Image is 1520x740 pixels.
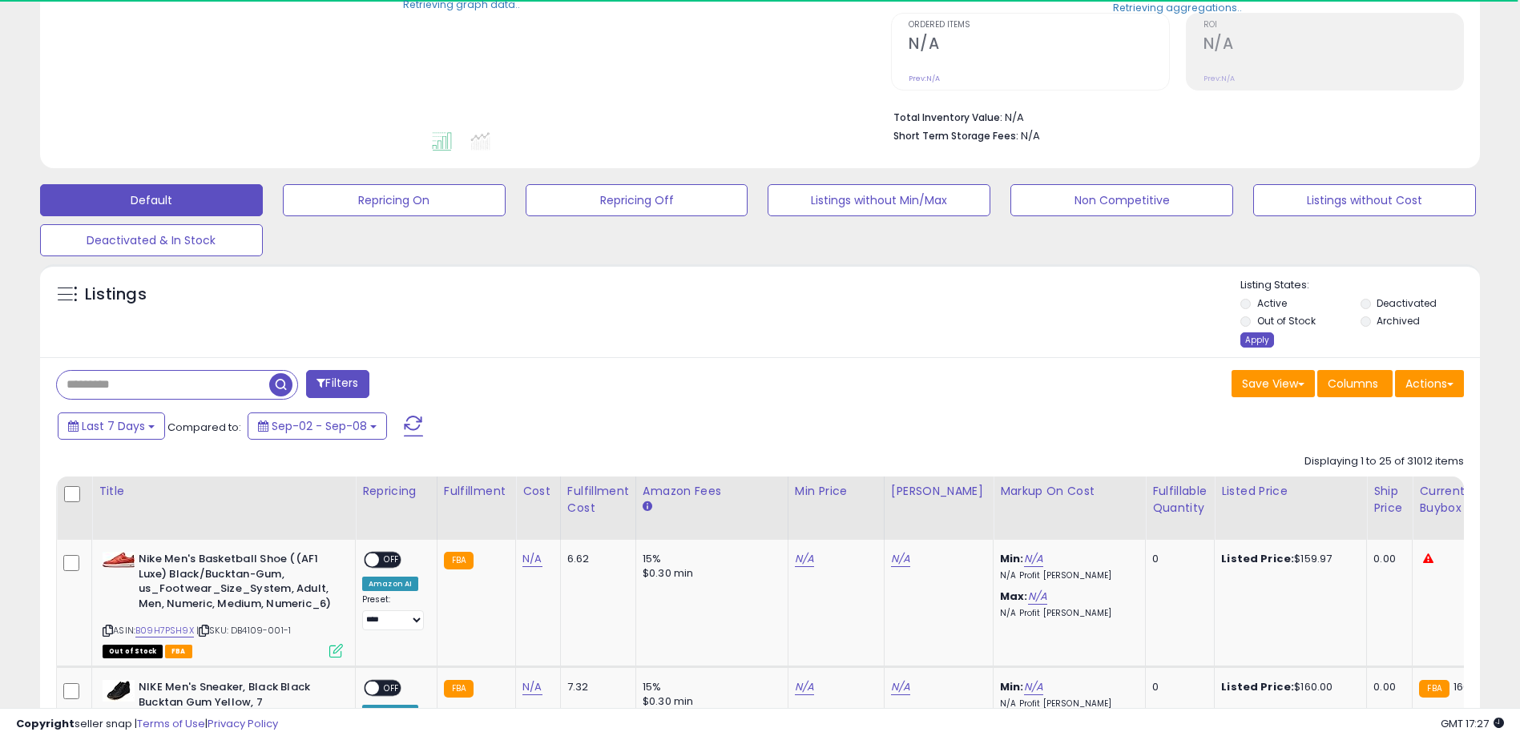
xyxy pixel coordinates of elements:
label: Active [1257,296,1287,310]
a: N/A [1028,589,1047,605]
div: Apply [1240,332,1274,348]
span: Columns [1328,376,1378,392]
h5: Listings [85,284,147,306]
p: N/A Profit [PERSON_NAME] [1000,570,1133,581]
small: FBA [444,552,474,569]
div: Repricing [362,483,430,500]
span: 2025-09-16 17:27 GMT [1441,716,1504,731]
p: Listing States: [1240,278,1480,293]
div: Min Price [795,483,877,500]
div: 15% [643,680,776,694]
span: | SKU: DB4109-001-1 [196,624,291,637]
div: Fulfillment [444,483,509,500]
div: Listed Price [1221,483,1360,500]
button: Sep-02 - Sep-08 [248,412,387,440]
b: Min: [1000,679,1024,694]
span: All listings that are currently out of stock and unavailable for purchase on Amazon [103,645,163,658]
span: Sep-02 - Sep-08 [272,418,367,434]
div: $0.30 min [643,566,776,581]
div: 0 [1152,680,1202,694]
img: 41wO3hZ2kjL._SL40_.jpg [103,552,135,568]
div: Markup on Cost [1000,483,1139,500]
div: seller snap | | [16,717,278,732]
a: N/A [795,551,814,567]
div: Ship Price [1373,483,1405,517]
p: N/A Profit [PERSON_NAME] [1000,608,1133,619]
a: N/A [891,679,910,695]
button: Repricing On [283,184,506,216]
div: Fulfillment Cost [567,483,629,517]
div: $160.00 [1221,680,1354,694]
button: Columns [1317,370,1393,397]
a: N/A [1024,679,1043,695]
button: Non Competitive [1010,184,1233,216]
div: Amazon Fees [643,483,781,500]
a: Privacy Policy [208,716,278,731]
div: 0 [1152,552,1202,566]
div: [PERSON_NAME] [891,483,986,500]
div: Preset: [362,594,425,630]
div: Amazon AI [362,577,418,591]
div: Cost [522,483,554,500]
a: N/A [522,551,542,567]
b: Listed Price: [1221,679,1294,694]
img: 31Tbu08Q3NL._SL40_.jpg [103,680,135,702]
div: ASIN: [103,552,343,656]
a: N/A [891,551,910,567]
span: 160 [1453,679,1470,694]
button: Last 7 Days [58,412,165,440]
div: Displaying 1 to 25 of 31012 items [1304,454,1464,469]
label: Deactivated [1377,296,1437,310]
small: Amazon Fees. [643,500,652,514]
span: OFF [379,682,405,695]
b: Max: [1000,589,1028,604]
a: Terms of Use [137,716,205,731]
span: Compared to: [167,420,241,435]
small: FBA [444,680,474,698]
div: 6.62 [567,552,623,566]
a: B09H7PSH9X [135,624,194,637]
div: 7.32 [567,680,623,694]
div: $159.97 [1221,552,1354,566]
div: Title [99,483,349,500]
div: Current Buybox Price [1419,483,1502,517]
b: Listed Price: [1221,551,1294,566]
a: N/A [522,679,542,695]
small: FBA [1419,680,1449,698]
b: Nike Men's Basketball Shoe ((AF1 Luxe) Black/Bucktan-Gum, us_Footwear_Size_System, Adult, Men, Nu... [139,552,333,615]
div: 0.00 [1373,552,1400,566]
th: The percentage added to the cost of goods (COGS) that forms the calculator for Min & Max prices. [994,477,1146,540]
label: Archived [1377,314,1420,328]
button: Listings without Min/Max [768,184,990,216]
button: Actions [1395,370,1464,397]
div: Fulfillable Quantity [1152,483,1208,517]
button: Deactivated & In Stock [40,224,263,256]
a: N/A [1024,551,1043,567]
div: 15% [643,552,776,566]
b: NIKE Men's Sneaker, Black Black Bucktan Gum Yellow, 7 [139,680,333,714]
span: FBA [165,645,192,658]
button: Default [40,184,263,216]
a: N/A [795,679,814,695]
button: Repricing Off [526,184,748,216]
span: OFF [379,553,405,567]
span: Last 7 Days [82,418,145,434]
div: 0.00 [1373,680,1400,694]
b: Min: [1000,551,1024,566]
button: Filters [306,370,369,398]
strong: Copyright [16,716,75,731]
button: Listings without Cost [1253,184,1476,216]
button: Save View [1232,370,1315,397]
label: Out of Stock [1257,314,1316,328]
